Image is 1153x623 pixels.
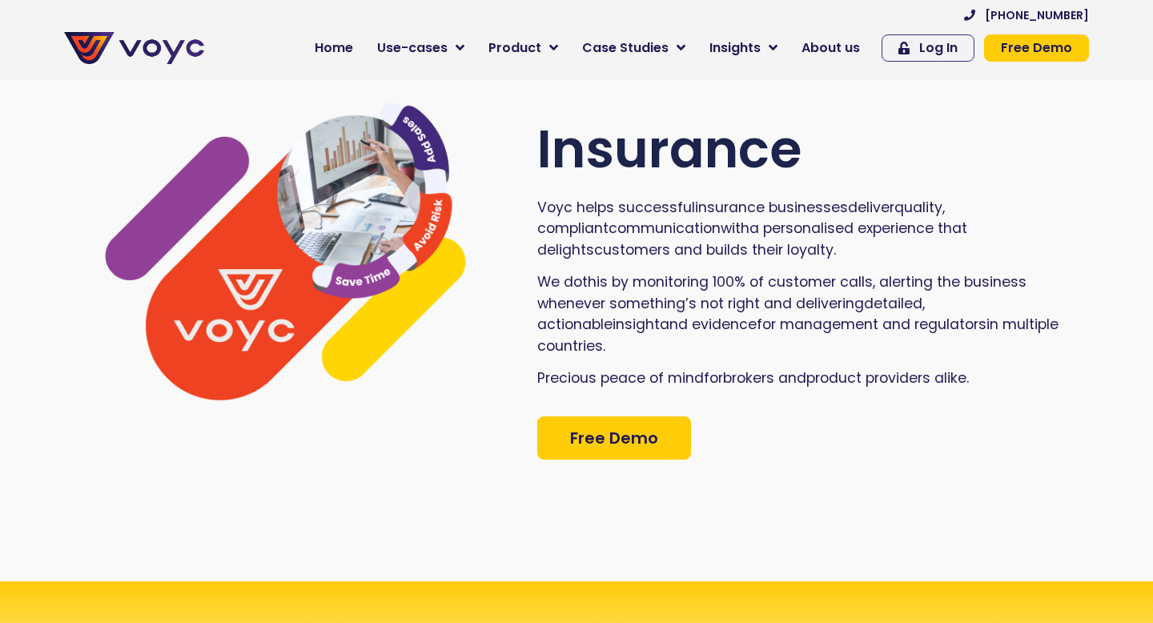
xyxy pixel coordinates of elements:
[704,368,723,388] span: for
[662,240,834,259] span: s and builds their loyalty
[476,32,570,64] a: Product
[64,32,204,64] img: voyc-full-logo
[834,240,836,259] span: .
[609,219,721,238] span: communication
[377,38,448,58] span: Use-cases
[757,315,978,334] span: for management and regulator
[709,38,761,58] span: Insights
[365,32,476,64] a: Use-cases
[848,198,894,217] span: deliver
[1001,42,1072,54] span: Free Demo
[570,32,697,64] a: Case Studies
[984,34,1089,62] a: Free Demo
[537,272,582,291] span: We do
[537,272,1026,312] span: s, alerting the business whenever something’s not right and deliv
[537,315,1059,355] span: in multiple countries.
[978,315,986,334] span: s
[964,10,1089,21] a: [PHONE_NUMBER]
[537,219,967,259] span: that delights
[789,32,872,64] a: About us
[829,294,864,313] span: ering
[919,42,958,54] span: Log In
[660,315,757,334] span: and evidence
[315,38,353,58] span: Home
[613,315,660,334] span: insight
[894,198,942,217] span: quality
[801,38,860,58] span: About us
[882,34,974,62] a: Log In
[721,219,749,238] span: with
[697,32,789,64] a: Insights
[849,272,865,291] span: all
[749,219,934,238] span: a personalised experience
[537,198,695,217] span: Voyc helps successful
[570,430,658,446] span: Free Demo
[537,416,691,460] a: Free Demo
[303,32,365,64] a: Home
[537,119,1067,181] h2: Insurance
[922,368,969,388] span: s alike.
[545,368,704,388] span: recious peace of mind
[831,198,848,217] span: es
[488,38,541,58] span: Product
[985,10,1089,21] span: [PHONE_NUMBER]
[723,368,806,388] span: brokers and
[806,368,922,388] span: product provider
[695,198,831,217] span: insurance business
[537,368,545,388] span: P
[582,272,849,291] span: this by monitoring 100% of customer c
[582,38,669,58] span: Case Studies
[594,240,662,259] span: customer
